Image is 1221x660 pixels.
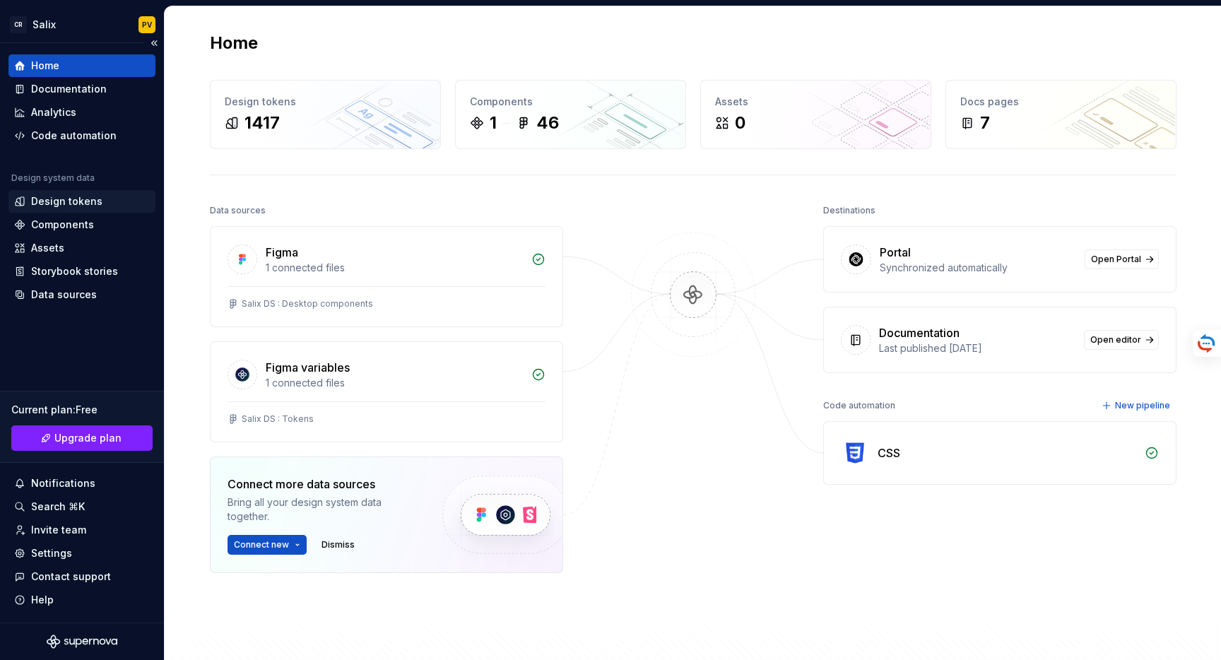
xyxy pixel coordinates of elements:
[8,495,155,518] button: Search ⌘K
[980,112,990,134] div: 7
[8,54,155,77] a: Home
[735,112,745,134] div: 0
[8,213,155,236] a: Components
[8,260,155,283] a: Storybook stories
[823,396,895,416] div: Code automation
[31,523,86,537] div: Invite team
[879,341,1075,355] div: Last published [DATE]
[322,539,355,550] span: Dismiss
[3,9,161,40] button: CRSalixPV
[210,32,258,54] h2: Home
[8,283,155,306] a: Data sources
[142,19,152,30] div: PV
[10,16,27,33] div: CR
[1090,334,1141,346] span: Open editor
[47,635,117,649] svg: Supernova Logo
[242,413,314,425] div: Salix DS : Tokens
[8,237,155,259] a: Assets
[8,124,155,147] a: Code automation
[1084,330,1159,350] a: Open editor
[210,201,266,220] div: Data sources
[880,244,911,261] div: Portal
[8,472,155,495] button: Notifications
[31,288,97,302] div: Data sources
[11,172,95,184] div: Design system data
[31,241,64,255] div: Assets
[144,33,164,53] button: Collapse sidebar
[31,218,94,232] div: Components
[31,570,111,584] div: Contact support
[8,78,155,100] a: Documentation
[700,80,931,149] a: Assets0
[455,80,686,149] a: Components146
[33,18,56,32] div: Salix
[31,129,117,143] div: Code automation
[210,226,563,327] a: Figma1 connected filesSalix DS : Desktop components
[234,539,289,550] span: Connect new
[31,546,72,560] div: Settings
[879,324,960,341] div: Documentation
[31,593,54,607] div: Help
[31,500,85,514] div: Search ⌘K
[242,298,373,310] div: Salix DS : Desktop components
[266,376,523,390] div: 1 connected files
[8,190,155,213] a: Design tokens
[210,341,563,442] a: Figma variables1 connected filesSalix DS : Tokens
[11,425,153,451] a: Upgrade plan
[8,542,155,565] a: Settings
[31,476,95,490] div: Notifications
[315,535,361,555] button: Dismiss
[11,403,153,417] div: Current plan : Free
[470,95,671,109] div: Components
[244,112,280,134] div: 1417
[31,105,76,119] div: Analytics
[54,431,122,445] span: Upgrade plan
[228,476,418,493] div: Connect more data sources
[225,95,426,109] div: Design tokens
[8,101,155,124] a: Analytics
[1115,400,1170,411] span: New pipeline
[8,519,155,541] a: Invite team
[536,112,559,134] div: 46
[31,194,102,208] div: Design tokens
[1097,396,1176,416] button: New pipeline
[880,261,1076,275] div: Synchronized automatically
[31,82,107,96] div: Documentation
[31,264,118,278] div: Storybook stories
[8,589,155,611] button: Help
[266,261,523,275] div: 1 connected files
[228,535,307,555] button: Connect new
[960,95,1162,109] div: Docs pages
[878,444,900,461] div: CSS
[490,112,497,134] div: 1
[1091,254,1141,265] span: Open Portal
[1085,249,1159,269] a: Open Portal
[823,201,875,220] div: Destinations
[266,244,298,261] div: Figma
[210,80,441,149] a: Design tokens1417
[715,95,916,109] div: Assets
[8,565,155,588] button: Contact support
[945,80,1176,149] a: Docs pages7
[31,59,59,73] div: Home
[266,359,350,376] div: Figma variables
[228,495,418,524] div: Bring all your design system data together.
